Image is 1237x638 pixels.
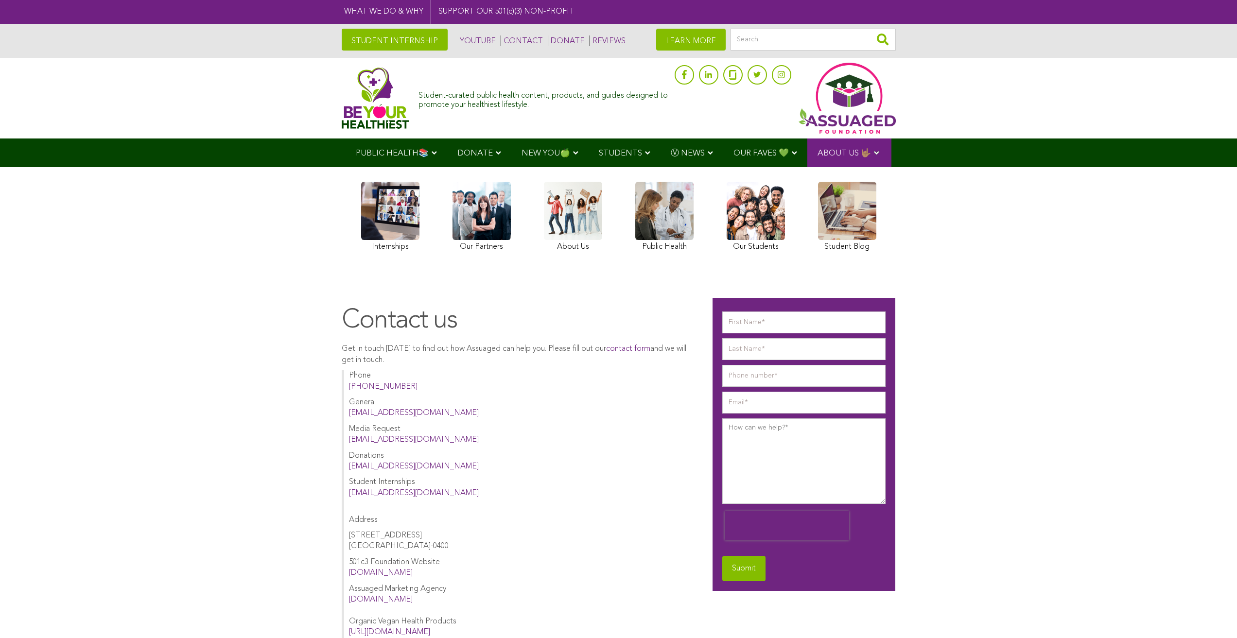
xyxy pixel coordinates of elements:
p: Donations [349,450,694,472]
span: OUR FAVES 💚 [733,149,789,157]
a: [DOMAIN_NAME] [349,596,413,604]
p: Address [349,503,694,525]
span: NEW YOU🍏 [522,149,570,157]
img: Assuaged App [799,63,896,134]
img: Assuaged [342,67,409,129]
a: contact form [606,345,650,353]
p: [STREET_ADDRESS] [GEOGRAPHIC_DATA]-0400 [349,530,694,552]
div: Student-curated public health content, products, and guides designed to promote your healthiest l... [418,86,669,110]
input: First Name* [722,311,886,333]
a: [DOMAIN_NAME] [349,569,413,577]
a: CONTACT [501,35,543,46]
a: DONATE [548,35,585,46]
span: PUBLIC HEALTH📚 [356,149,429,157]
iframe: reCAPTCHA [725,511,849,540]
span: Ⓥ NEWS [671,149,705,157]
a: [EMAIL_ADDRESS][DOMAIN_NAME] [349,489,479,497]
span: ABOUT US 🤟🏽 [818,149,871,157]
input: Phone number* [722,365,886,387]
a: [PHONE_NUMBER] [349,383,418,391]
p: General [349,397,694,419]
a: REVIEWS [590,35,626,46]
a: [EMAIL_ADDRESS][DOMAIN_NAME] [349,463,479,470]
img: glassdoor [729,70,736,80]
p: Get in touch [DATE] to find out how Assuaged can help you. Please fill out our and we will get in... [342,344,694,365]
p: Phone [349,370,694,392]
a: [EMAIL_ADDRESS][DOMAIN_NAME] [349,409,479,417]
span: STUDENTS [599,149,642,157]
a: LEARN MORE [656,29,726,51]
input: Search [731,29,896,51]
span: DONATE [457,149,493,157]
div: Navigation Menu [342,138,896,167]
iframe: Chat Widget [1188,591,1237,638]
a: [EMAIL_ADDRESS][DOMAIN_NAME] [349,436,479,444]
input: Last Name* [722,338,886,360]
a: [URL][DOMAIN_NAME] [349,628,430,636]
a: STUDENT INTERNSHIP [342,29,448,51]
h1: Contact us [342,305,694,337]
a: YOUTUBE [457,35,496,46]
input: Email* [722,392,886,414]
p: Media Request [349,424,694,446]
input: Submit [722,556,766,581]
p: 501c3 Foundation Website [349,557,694,579]
p: Student Internships [349,477,694,499]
